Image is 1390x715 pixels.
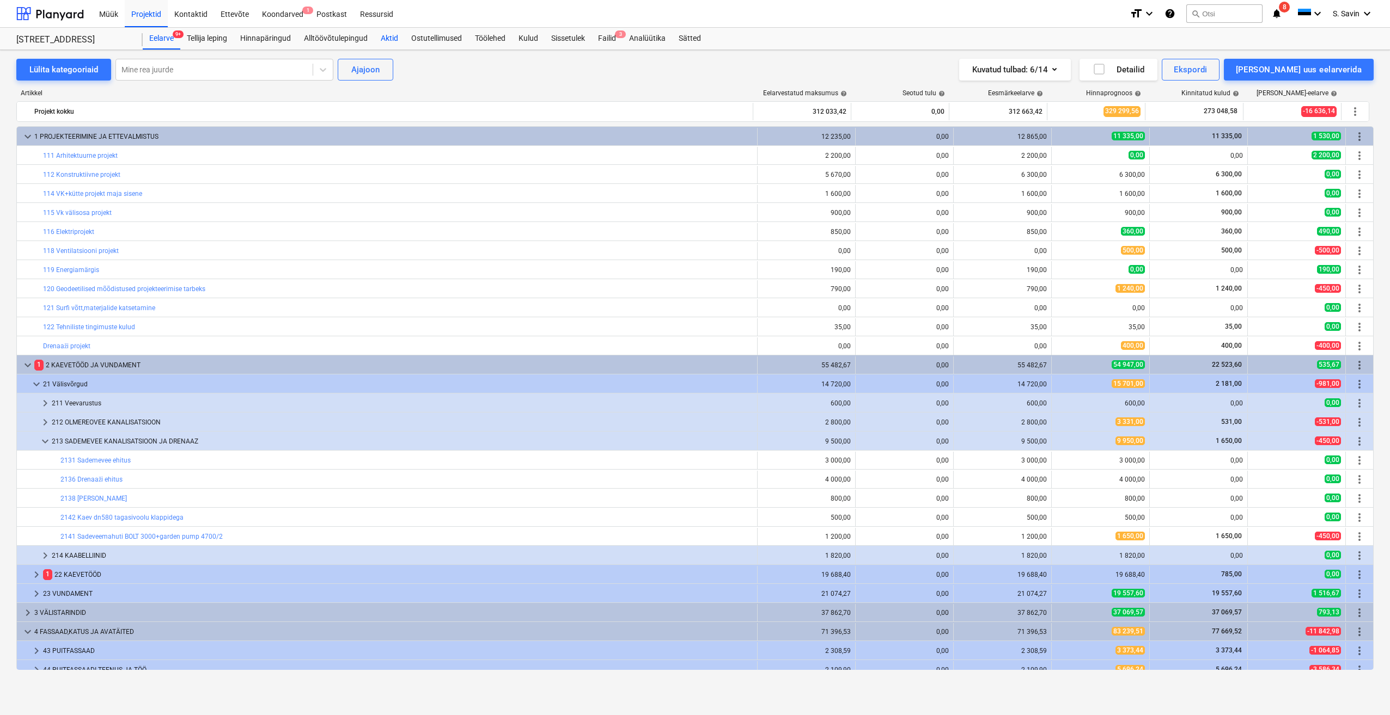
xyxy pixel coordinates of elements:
div: 22 KAEVETÖÖD [43,566,753,583]
div: 0,00 [1154,304,1243,312]
div: 850,00 [762,228,851,236]
span: keyboard_arrow_down [30,378,43,391]
div: Seotud tulu [903,89,945,97]
span: 3 331,00 [1115,417,1145,426]
span: 1 516,67 [1312,589,1341,597]
span: 11 335,00 [1211,132,1243,140]
div: 0,00 [860,342,949,350]
span: Rohkem tegevusi [1353,492,1366,505]
span: Rohkem tegevusi [1353,244,1366,257]
span: -11 842,98 [1306,627,1341,636]
div: 312 663,42 [954,103,1042,120]
div: 0,00 [1154,495,1243,502]
span: Rohkem tegevusi [1353,663,1366,676]
span: 1 [302,7,313,14]
span: -531,00 [1315,417,1341,426]
a: Sissetulek [545,28,592,50]
span: -450,00 [1315,532,1341,540]
span: 83 239,51 [1112,627,1145,636]
span: Rohkem tegevusi [1353,625,1366,638]
div: 0,00 [958,342,1047,350]
div: Eesmärkeelarve [988,89,1043,97]
div: 0,00 [860,514,949,521]
div: Hinnaprognoos [1086,89,1141,97]
div: 35,00 [958,323,1047,331]
span: Rohkem tegevusi [1353,282,1366,295]
div: 21 074,27 [762,590,851,597]
span: Rohkem tegevusi [1353,435,1366,448]
div: 0,00 [860,399,949,407]
span: 15 701,00 [1112,379,1145,388]
span: keyboard_arrow_right [39,416,52,429]
a: 2142 Kaev dn580 tagasivoolu klappidega [60,514,184,521]
div: 500,00 [762,514,851,521]
div: [PERSON_NAME]-eelarve [1257,89,1337,97]
span: help [1328,90,1337,97]
span: 1 240,00 [1215,285,1243,292]
span: 0,00 [1325,455,1341,464]
div: 190,00 [958,266,1047,274]
div: 190,00 [762,266,851,274]
div: 600,00 [958,399,1047,407]
div: 55 482,67 [762,361,851,369]
div: 0,00 [860,323,949,331]
div: 0,00 [1056,304,1145,312]
div: 0,00 [860,552,949,559]
span: Rohkem tegevusi [1353,644,1366,657]
div: 0,00 [860,304,949,312]
div: 1 820,00 [958,552,1047,559]
div: 0,00 [860,247,949,255]
div: Lülita kategooriaid [29,63,98,77]
span: keyboard_arrow_right [30,663,43,676]
div: 0,00 [860,133,949,140]
span: 0,00 [1325,513,1341,521]
div: 214 KAABELLIINID [52,547,753,564]
div: 19 688,40 [958,571,1047,578]
span: 1 [43,569,52,580]
span: 1 530,00 [1312,132,1341,140]
div: 0,00 [860,171,949,178]
span: -981,00 [1315,379,1341,388]
span: Rohkem tegevusi [1353,187,1366,200]
span: 531,00 [1220,418,1243,426]
div: Ekspordi [1174,63,1207,77]
span: 329 299,56 [1104,106,1141,116]
a: 2141 Sadeveemahuti BOLT 3000+garden pump 4700/2 [60,533,223,540]
span: Rohkem tegevusi [1353,416,1366,429]
div: 900,00 [1056,209,1145,217]
span: 2 181,00 [1215,380,1243,387]
a: Töölehed [468,28,512,50]
span: 500,00 [1220,246,1243,254]
div: 3 VÄLISTARINDID [34,604,753,621]
a: Alltöövõtulepingud [297,28,374,50]
span: Rohkem tegevusi [1353,263,1366,276]
span: Rohkem tegevusi [1353,454,1366,467]
div: 790,00 [958,285,1047,293]
div: 0,00 [860,380,949,388]
div: 500,00 [958,514,1047,521]
span: Rohkem tegevusi [1353,473,1366,486]
span: keyboard_arrow_right [30,568,43,581]
span: 37 069,57 [1211,608,1243,616]
span: 0,00 [1325,303,1341,312]
span: 0,00 [1325,189,1341,198]
div: 2 200,00 [958,152,1047,159]
div: 0,00 [1154,476,1243,483]
div: 212 OLMEREOVEE KANALISATSIOON [52,414,753,431]
span: 793,13 [1317,608,1341,617]
a: 114 VK+kütte projekt maja sisene [43,190,142,198]
span: Rohkem tegevusi [1349,105,1362,118]
span: -450,00 [1315,284,1341,293]
div: 600,00 [1056,399,1145,407]
span: Rohkem tegevusi [1353,549,1366,562]
span: 1 650,00 [1115,532,1145,540]
div: [PERSON_NAME] uus eelarverida [1236,63,1362,77]
a: Ostutellimused [405,28,468,50]
div: 0,00 [860,266,949,274]
div: 1 200,00 [762,533,851,540]
div: Kinnitatud kulud [1181,89,1239,97]
div: 0,00 [860,628,949,636]
a: 118 Ventilatsiooni projekt [43,247,119,255]
div: 3 000,00 [762,457,851,464]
